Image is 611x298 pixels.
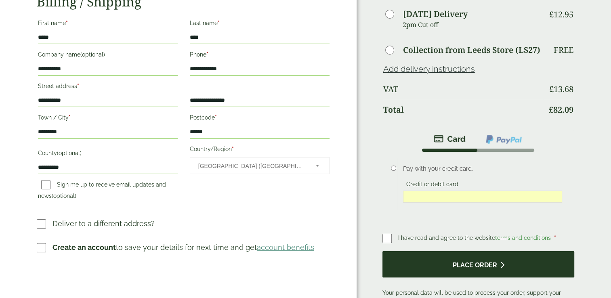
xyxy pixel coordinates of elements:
[77,83,79,89] abbr: required
[52,242,314,253] p: to save your details for next time and get
[549,9,573,20] bdi: 12.95
[232,146,234,152] abbr: required
[218,20,220,26] abbr: required
[190,143,330,157] label: Country/Region
[382,251,575,277] button: Place order
[190,49,330,63] label: Phone
[66,20,68,26] abbr: required
[403,181,462,190] label: Credit or debit card
[190,157,330,174] span: Country/Region
[80,51,105,58] span: (optional)
[403,164,562,173] p: Pay with your credit card.
[41,180,50,189] input: Sign me up to receive email updates and news(optional)
[190,112,330,126] label: Postcode
[383,64,475,74] a: Add delivery instructions
[198,157,305,174] span: United Kingdom (UK)
[38,181,166,201] label: Sign me up to receive email updates and news
[434,134,466,144] img: stripe.png
[549,84,554,94] span: £
[52,218,155,229] p: Deliver to a different address?
[495,235,551,241] a: terms and conditions
[485,134,523,145] img: ppcp-gateway.png
[398,235,552,241] span: I have read and agree to the website
[38,17,178,31] label: First name
[549,9,554,20] span: £
[52,243,116,252] strong: Create an account
[549,104,573,115] bdi: 82.09
[554,235,556,241] abbr: required
[383,100,544,120] th: Total
[403,10,468,18] label: [DATE] Delivery
[206,51,208,58] abbr: required
[257,243,314,252] a: account benefits
[69,114,71,121] abbr: required
[215,114,217,121] abbr: required
[52,193,76,199] span: (optional)
[57,150,82,156] span: (optional)
[549,104,553,115] span: £
[38,49,178,63] label: Company name
[405,193,559,200] iframe: Secure card payment input frame
[38,80,178,94] label: Street address
[383,80,544,99] th: VAT
[554,45,573,55] p: Free
[38,147,178,161] label: County
[190,17,330,31] label: Last name
[38,112,178,126] label: Town / City
[403,46,540,54] label: Collection from Leeds Store (LS27)
[549,84,573,94] bdi: 13.68
[403,19,544,31] p: 2pm Cut off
